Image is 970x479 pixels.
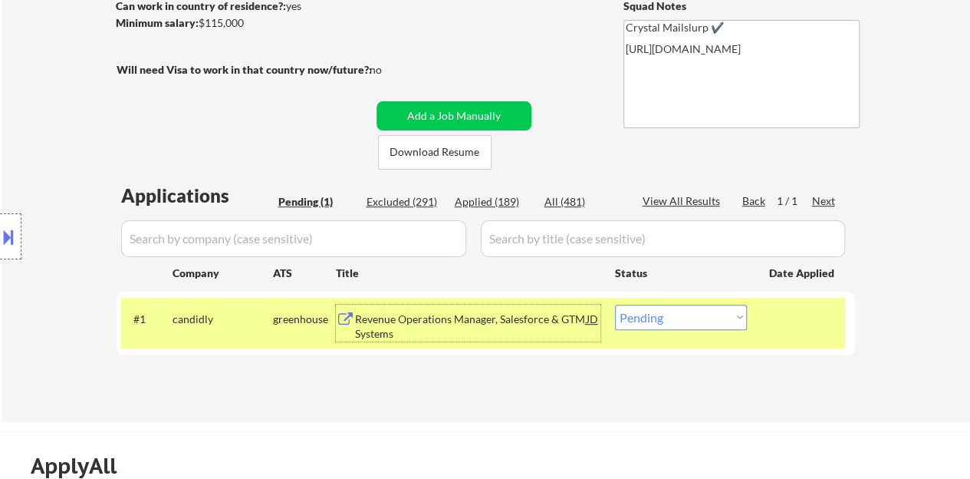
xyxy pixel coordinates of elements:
div: Revenue Operations Manager, Salesforce & GTM Systems [355,312,587,342]
strong: Will need Visa to work in that country now/future?: [117,63,372,76]
div: JD [585,305,600,332]
div: Pending (1) [278,194,355,210]
div: All (481) [544,194,621,210]
div: Back [742,193,767,209]
div: Title [336,266,600,281]
div: ApplyAll [31,453,134,479]
input: Search by company (case sensitive) [121,220,466,257]
div: ATS [273,266,336,281]
div: Applied (189) [455,194,531,210]
div: 1 / 1 [777,193,812,209]
div: Date Applied [769,266,837,281]
div: View All Results [643,193,725,209]
div: Next [812,193,837,209]
div: $115,000 [116,15,371,31]
div: Status [615,259,747,286]
input: Search by title (case sensitive) [481,220,845,257]
button: Add a Job Manually [376,101,531,130]
button: Download Resume [378,135,492,170]
div: greenhouse [273,312,336,327]
div: Excluded (291) [367,194,443,210]
strong: Minimum salary: [116,16,199,29]
div: no [370,62,413,78]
